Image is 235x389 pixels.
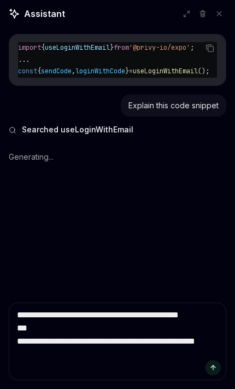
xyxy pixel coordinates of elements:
[37,67,41,76] span: {
[75,67,125,76] span: loginWithCode
[125,67,129,76] span: }
[45,43,110,52] span: useLoginWithEmail
[133,67,198,76] span: useLoginWithEmail
[22,124,133,135] span: Searched useLoginWithEmail
[18,67,37,76] span: const
[41,67,72,76] span: sendCode
[203,41,217,55] button: Copy the contents from the code block
[129,43,190,52] span: '@privy-io/expo'
[9,124,226,135] button: Searched useLoginWithEmail
[18,43,41,52] span: import
[128,100,219,111] div: Explain this code snippet
[198,67,209,76] span: ();
[129,67,133,76] span: =
[190,43,194,52] span: ;
[114,43,129,52] span: from
[9,303,226,380] textarea: Ask a question...
[205,360,221,375] button: Send message
[24,7,65,20] span: Assistant
[18,55,30,64] span: ...
[9,143,226,171] div: Generating...
[41,43,45,52] span: {
[72,67,75,76] span: ,
[110,43,114,52] span: }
